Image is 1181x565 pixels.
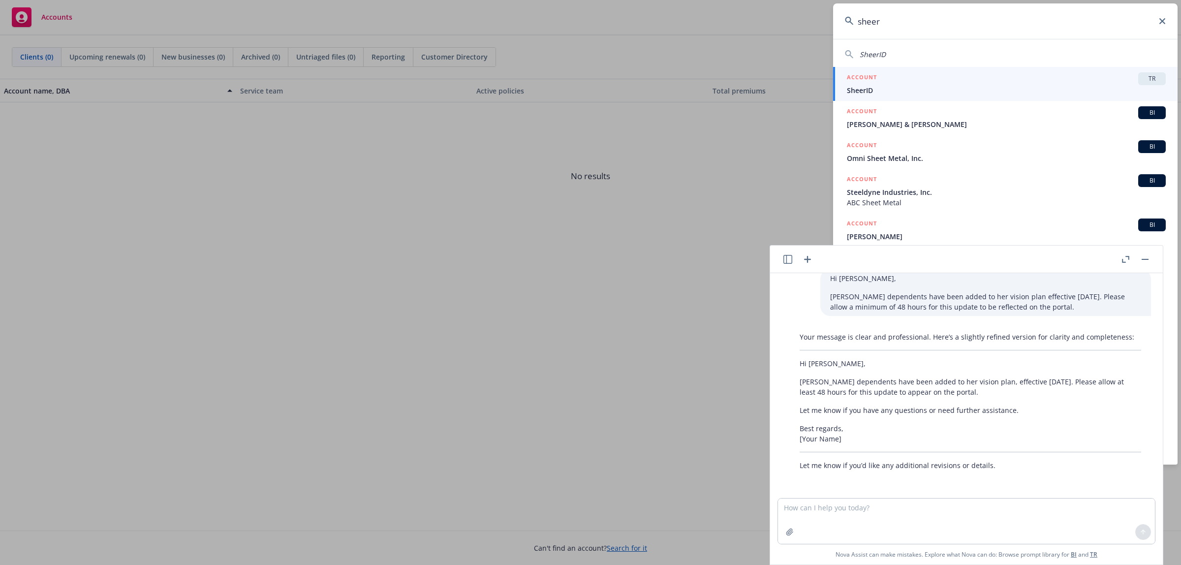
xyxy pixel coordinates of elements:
p: Let me know if you have any questions or need further assistance. [800,405,1141,415]
p: Let me know if you’d like any additional revisions or details. [800,460,1141,471]
span: BI [1142,220,1162,229]
h5: ACCOUNT [847,140,877,152]
input: Search... [833,3,1178,39]
p: Hi [PERSON_NAME], [800,358,1141,369]
span: [PERSON_NAME] & [PERSON_NAME] [847,119,1166,129]
span: BI [1142,142,1162,151]
span: SheerID [860,50,886,59]
span: Steeldyne Industries, Inc. [847,187,1166,197]
span: Omni Sheet Metal, Inc. [847,153,1166,163]
a: TR [1090,550,1097,559]
a: ACCOUNTBI[PERSON_NAME] & [PERSON_NAME] [833,101,1178,135]
h5: ACCOUNT [847,106,877,118]
p: [PERSON_NAME] dependents have been added to her vision plan, effective [DATE]. Please allow at le... [800,377,1141,397]
a: BI [1071,550,1077,559]
span: BI [1142,176,1162,185]
a: ACCOUNTBISteeldyne Industries, Inc.ABC Sheet Metal [833,169,1178,213]
h5: ACCOUNT [847,72,877,84]
span: ABC Sheet Metal [847,197,1166,208]
span: [PERSON_NAME] [847,231,1166,242]
p: [PERSON_NAME] dependents have been added to her vision plan effective [DATE]. Please allow a mini... [830,291,1141,312]
span: TR [1142,74,1162,83]
span: SheerID [847,85,1166,95]
p: Best regards, [Your Name] [800,423,1141,444]
a: ACCOUNTBIOmni Sheet Metal, Inc. [833,135,1178,169]
h5: ACCOUNT [847,219,877,230]
a: ACCOUNTTRSheerID [833,67,1178,101]
span: Nova Assist can make mistakes. Explore what Nova can do: Browse prompt library for and [836,544,1097,565]
p: Hi [PERSON_NAME], [830,273,1141,283]
a: ACCOUNTBI[PERSON_NAME] [833,213,1178,247]
p: Your message is clear and professional. Here’s a slightly refined version for clarity and complet... [800,332,1141,342]
span: BI [1142,108,1162,117]
h5: ACCOUNT [847,174,877,186]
